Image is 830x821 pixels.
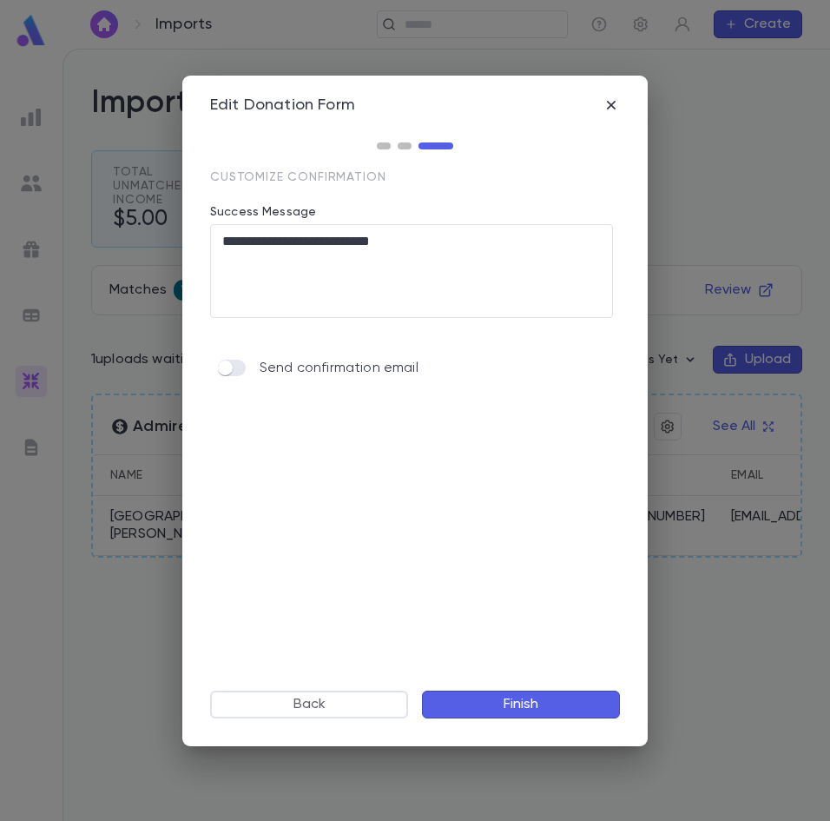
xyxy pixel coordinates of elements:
[210,691,408,718] button: Back
[422,691,620,718] button: Finish
[210,170,613,184] p: Customize confirmation
[210,205,316,219] label: Success Message
[210,96,355,116] div: Edit Donation Form
[260,360,418,377] p: Send confirmation email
